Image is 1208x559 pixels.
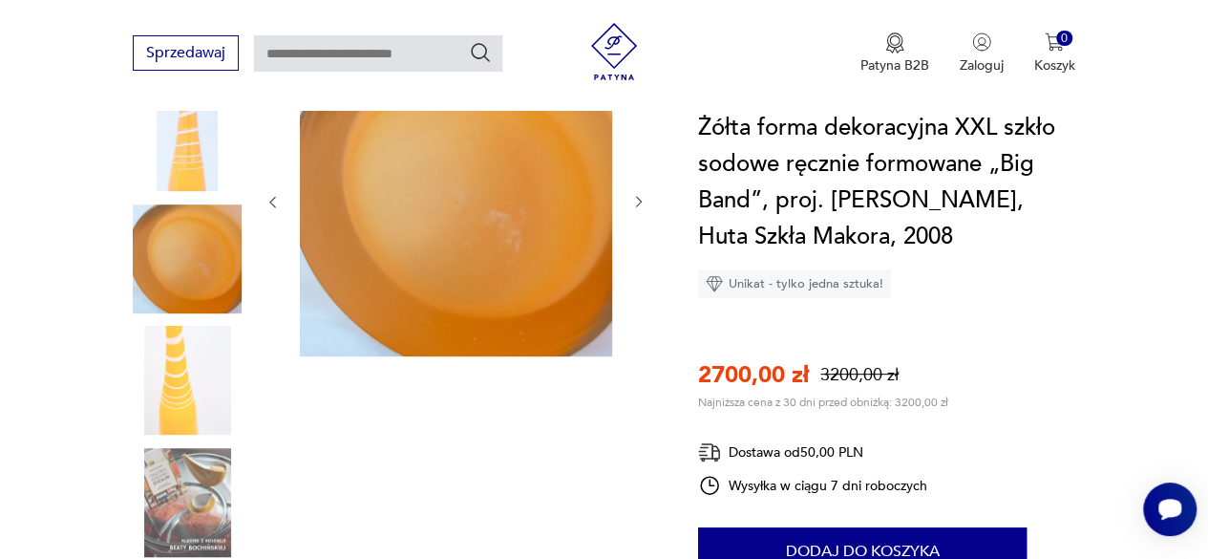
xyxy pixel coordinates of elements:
[860,56,929,75] p: Patyna B2B
[1034,32,1075,75] button: 0Koszyk
[1045,32,1064,52] img: Ikona koszyka
[960,32,1004,75] button: Zaloguj
[960,56,1004,75] p: Zaloguj
[133,35,239,71] button: Sprzedawaj
[698,441,927,464] div: Dostawa od 50,00 PLN
[1143,483,1197,536] iframe: Smartsupp widget button
[706,275,723,292] img: Ikona diamentu
[698,110,1075,255] h1: Żółta forma dekoracyjna XXL szkło sodowe ręcznie formowane „Big Band”, proj. [PERSON_NAME], Huta ...
[698,395,948,410] p: Najniższa cena z 30 dni przed obniżką: 3200,00 zł
[133,48,239,61] a: Sprzedawaj
[1034,56,1075,75] p: Koszyk
[469,41,492,64] button: Szukaj
[585,23,643,80] img: Patyna - sklep z meblami i dekoracjami vintage
[860,32,929,75] a: Ikona medaluPatyna B2B
[1056,31,1072,47] div: 0
[698,441,721,464] img: Ikona dostawy
[133,204,242,313] img: Zdjęcie produktu Żółta forma dekoracyjna XXL szkło sodowe ręcznie formowane „Big Band”, proj. Jer...
[860,32,929,75] button: Patyna B2B
[698,359,809,391] p: 2700,00 zł
[300,44,612,356] img: Zdjęcie produktu Żółta forma dekoracyjna XXL szkło sodowe ręcznie formowane „Big Band”, proj. Jer...
[885,32,904,54] img: Ikona medalu
[133,326,242,435] img: Zdjęcie produktu Żółta forma dekoracyjna XXL szkło sodowe ręcznie formowane „Big Band”, proj. Jer...
[698,474,927,497] div: Wysyłka w ciągu 7 dni roboczych
[820,363,899,387] p: 3200,00 zł
[698,269,891,298] div: Unikat - tylko jedna sztuka!
[133,82,242,191] img: Zdjęcie produktu Żółta forma dekoracyjna XXL szkło sodowe ręcznie formowane „Big Band”, proj. Jer...
[972,32,991,52] img: Ikonka użytkownika
[133,448,242,557] img: Zdjęcie produktu Żółta forma dekoracyjna XXL szkło sodowe ręcznie formowane „Big Band”, proj. Jer...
